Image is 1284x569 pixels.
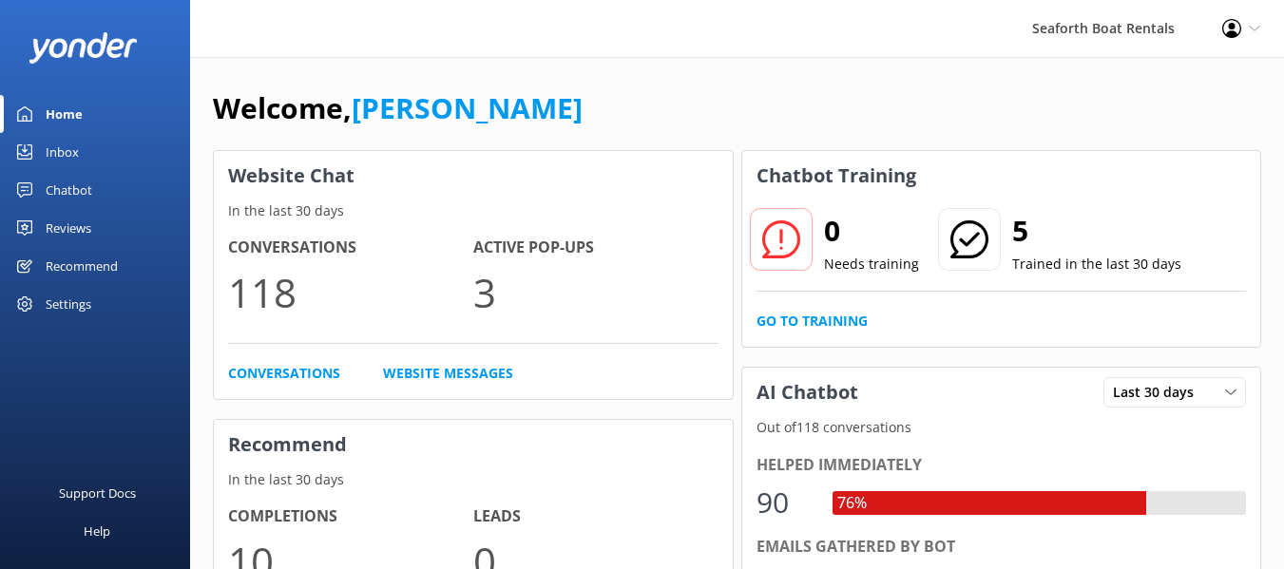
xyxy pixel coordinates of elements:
a: [PERSON_NAME] [352,88,583,127]
p: Needs training [824,254,919,275]
h3: Chatbot Training [742,151,930,200]
div: 76% [833,491,872,516]
h1: Welcome, [213,85,583,131]
a: Website Messages [383,363,513,384]
h4: Active Pop-ups [473,236,719,260]
div: Helped immediately [757,453,1247,478]
h2: 5 [1012,208,1181,254]
p: Trained in the last 30 days [1012,254,1181,275]
div: Reviews [46,209,91,247]
span: Last 30 days [1113,382,1205,403]
a: Go to Training [757,311,868,332]
p: Out of 118 conversations [742,417,1261,438]
div: Help [84,512,110,550]
h3: Recommend [214,420,733,469]
h3: AI Chatbot [742,368,872,417]
div: Recommend [46,247,118,285]
div: Home [46,95,83,133]
p: In the last 30 days [214,469,733,490]
div: 90 [757,480,814,525]
img: yonder-white-logo.png [29,32,138,64]
h4: Completions [228,504,473,529]
p: 3 [473,260,719,324]
div: Chatbot [46,171,92,209]
div: Emails gathered by bot [757,535,1247,560]
div: Settings [46,285,91,323]
h4: Conversations [228,236,473,260]
h4: Leads [473,504,719,529]
div: Inbox [46,133,79,171]
a: Conversations [228,363,340,384]
p: 118 [228,260,473,324]
p: In the last 30 days [214,200,733,221]
div: Support Docs [59,474,136,512]
h3: Website Chat [214,151,733,200]
h2: 0 [824,208,919,254]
